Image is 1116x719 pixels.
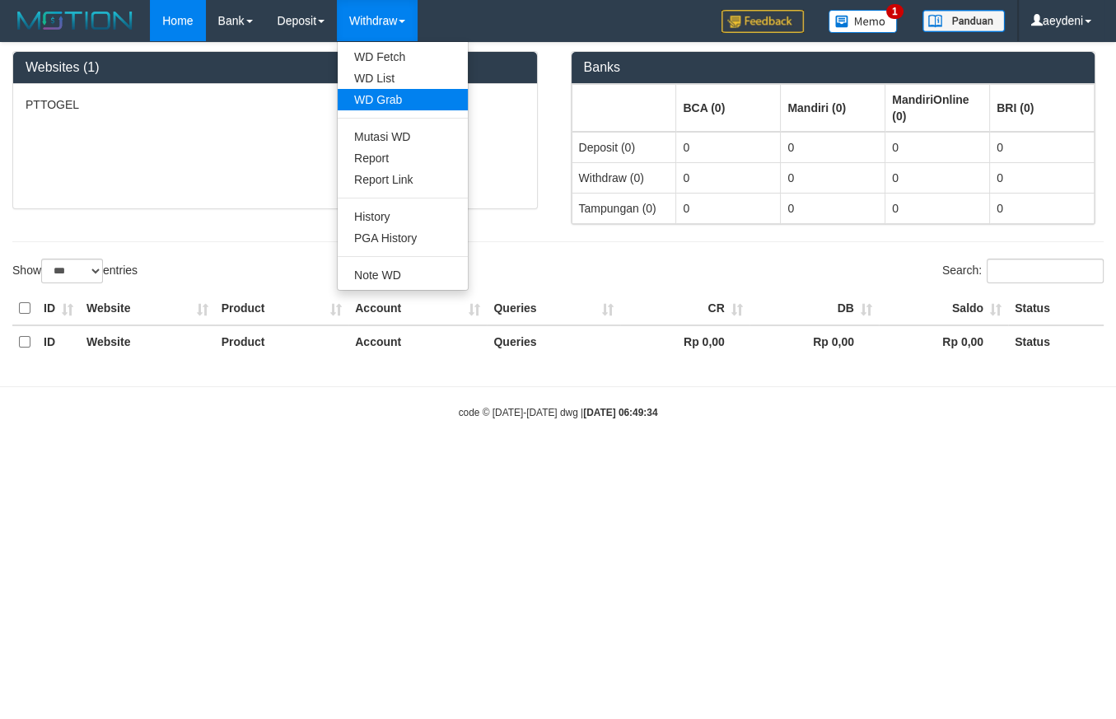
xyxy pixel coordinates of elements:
th: Product [215,325,349,358]
td: 0 [885,193,990,223]
th: Rp 0,00 [620,325,749,358]
a: Report [338,147,468,169]
img: MOTION_logo.png [12,8,138,33]
td: 0 [676,132,781,163]
td: 0 [990,193,1095,223]
span: 1 [886,4,904,19]
th: CR [620,292,749,325]
th: Queries [487,325,619,358]
p: PTTOGEL [26,96,525,113]
a: Report Link [338,169,468,190]
a: Mutasi WD [338,126,468,147]
th: Status [1008,292,1104,325]
td: 0 [885,132,990,163]
th: Group: activate to sort column ascending [676,84,781,132]
td: 0 [676,162,781,193]
th: Status [1008,325,1104,358]
a: WD List [338,68,468,89]
img: panduan.png [922,10,1005,32]
select: Showentries [41,259,103,283]
a: PGA History [338,227,468,249]
td: Withdraw (0) [572,162,676,193]
th: Account [348,292,487,325]
label: Search: [942,259,1104,283]
a: WD Fetch [338,46,468,68]
th: Rp 0,00 [879,325,1008,358]
td: 0 [781,132,885,163]
label: Show entries [12,259,138,283]
img: Button%20Memo.svg [829,10,898,33]
th: ID [37,292,80,325]
input: Search: [987,259,1104,283]
td: Deposit (0) [572,132,676,163]
th: Website [80,292,215,325]
th: DB [749,292,879,325]
th: Rp 0,00 [749,325,879,358]
th: Account [348,325,487,358]
td: 0 [781,193,885,223]
strong: [DATE] 06:49:34 [583,407,657,418]
a: Note WD [338,264,468,286]
td: 0 [885,162,990,193]
td: 0 [781,162,885,193]
th: Product [215,292,349,325]
small: code © [DATE]-[DATE] dwg | [459,407,658,418]
th: ID [37,325,80,358]
h3: Banks [584,60,1083,75]
td: 0 [990,162,1095,193]
th: Queries [487,292,619,325]
th: Website [80,325,215,358]
th: Group: activate to sort column ascending [885,84,990,132]
td: 0 [676,193,781,223]
th: Group: activate to sort column ascending [990,84,1095,132]
a: History [338,206,468,227]
h3: Websites (1) [26,60,525,75]
td: 0 [990,132,1095,163]
th: Saldo [879,292,1008,325]
th: Group: activate to sort column ascending [781,84,885,132]
img: Feedback.jpg [721,10,804,33]
th: Group: activate to sort column ascending [572,84,676,132]
td: Tampungan (0) [572,193,676,223]
a: WD Grab [338,89,468,110]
